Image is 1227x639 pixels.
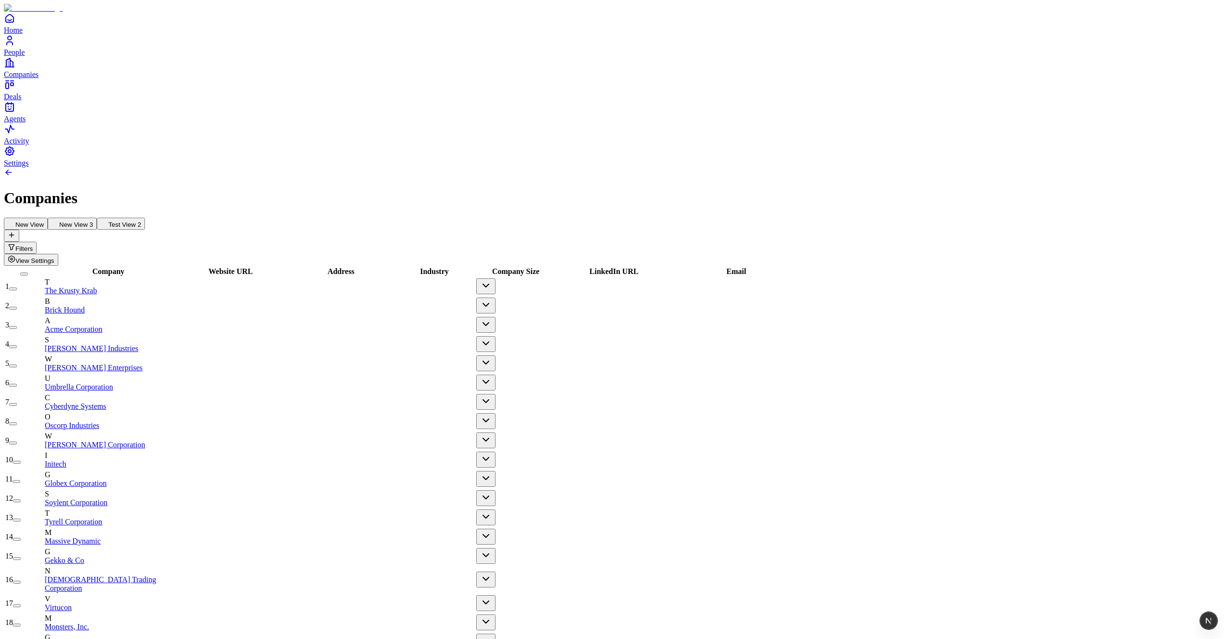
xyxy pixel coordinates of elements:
div: M [45,614,165,623]
span: 8 [5,417,9,425]
span: 12 [5,494,13,502]
span: Industry [420,267,449,275]
div: B [45,297,165,306]
span: Website URL [209,267,253,275]
div: G [45,470,165,479]
span: People [4,48,25,56]
span: Company [92,267,125,275]
a: People [4,35,1223,56]
a: Soylent Corporation [45,498,107,507]
div: S [45,336,165,344]
span: 13 [5,513,13,522]
span: 10 [5,456,13,464]
span: 17 [5,599,13,607]
span: 4 [5,340,9,348]
span: 7 [5,398,9,406]
div: Open natural language filter [4,242,1223,254]
span: 1 [5,282,9,290]
span: 15 [5,552,13,560]
div: G [45,548,165,556]
a: Cyberdyne Systems [45,402,106,410]
img: Item Brain Logo [4,4,63,13]
a: Oscorp Industries [45,421,99,430]
div: T [45,509,165,518]
span: Home [4,26,23,34]
div: T [45,278,165,287]
div: I [45,451,165,460]
span: Companies [4,70,39,78]
a: Brick Hound [45,306,85,314]
span: 9 [5,436,9,444]
a: Virtucon [45,603,72,612]
span: Company Size [492,267,539,275]
button: New View [4,218,48,230]
a: Umbrella Corporation [45,383,113,391]
a: Activity [4,123,1223,145]
span: 2 [5,301,9,310]
span: 14 [5,533,13,541]
div: M [45,528,165,537]
span: Settings [4,159,29,167]
span: Activity [4,137,29,145]
div: W [45,432,165,441]
div: N [45,567,165,575]
span: View Settings [15,257,54,264]
div: C [45,393,165,402]
span: Agents [4,115,26,123]
a: Agents [4,101,1223,123]
div: V [45,595,165,603]
a: Settings [4,145,1223,167]
div: A [45,316,165,325]
a: [PERSON_NAME] Enterprises [45,364,143,372]
a: [PERSON_NAME] Corporation [45,441,145,449]
span: Deals [4,92,21,101]
div: O [45,413,165,421]
button: Open natural language filter [4,242,37,254]
button: Test View 2 [97,218,145,230]
a: Initech [45,460,66,468]
span: 11 [5,475,13,483]
a: The Krusty Krab [45,287,97,295]
a: Monsters, Inc. [45,623,89,631]
span: 16 [5,575,13,584]
button: View Settings [4,254,58,266]
a: [DEMOGRAPHIC_DATA] Trading Corporation [45,575,156,592]
a: Massive Dynamic [45,537,101,545]
a: Globex Corporation [45,479,106,487]
h1: Companies [4,189,1223,207]
span: LinkedIn URL [589,267,639,275]
div: S [45,490,165,498]
div: W [45,355,165,364]
span: Address [327,267,354,275]
button: New View 3 [48,218,97,230]
span: 3 [5,321,9,329]
div: U [45,374,165,383]
span: Email [727,267,746,275]
span: 5 [5,359,9,367]
a: Gekko & Co [45,556,84,564]
span: 18 [5,618,13,626]
span: 6 [5,378,9,387]
a: Home [4,13,1223,34]
a: [PERSON_NAME] Industries [45,344,138,352]
a: Deals [4,79,1223,101]
a: Acme Corporation [45,325,103,333]
a: Tyrell Corporation [45,518,102,526]
a: Companies [4,57,1223,78]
